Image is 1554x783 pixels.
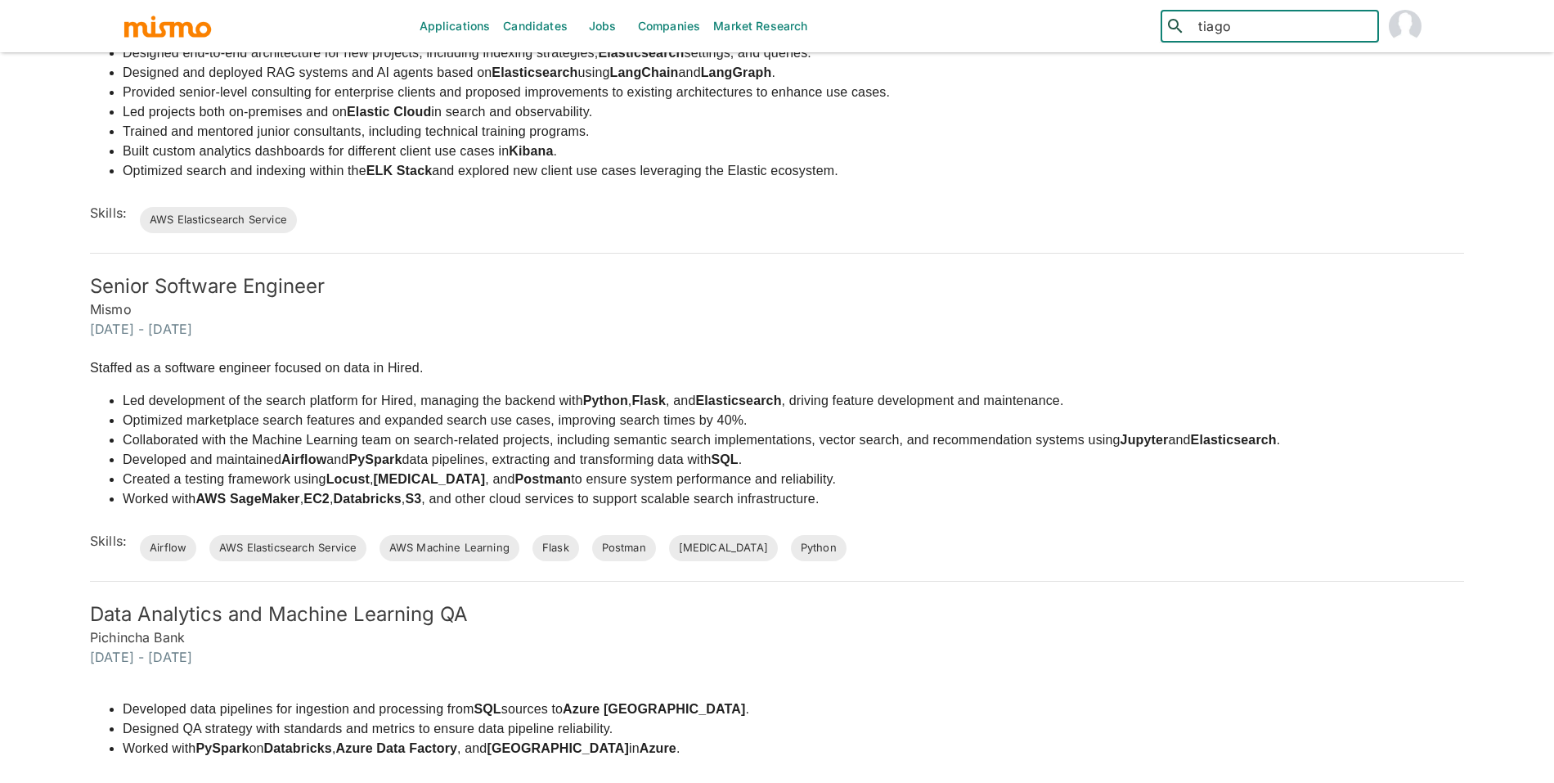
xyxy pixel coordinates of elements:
[405,492,421,506] strong: S3
[334,492,402,506] strong: Databricks
[303,492,330,506] strong: EC2
[583,394,628,407] strong: Python
[347,105,431,119] strong: Elastic Cloud
[123,430,1280,450] li: Collaborated with the Machine Learning team on search-related projects, including semantic search...
[90,531,127,551] h6: Skills:
[791,540,847,556] span: Python
[123,489,1280,509] li: Worked with , , , , and other cloud services to support scalable search infrastructure.
[123,102,890,122] li: Led projects both on-premises and on in search and observability.
[669,540,778,556] span: [MEDICAL_DATA]
[90,319,1464,339] h6: [DATE] - [DATE]
[640,741,676,755] strong: Azure
[563,702,745,716] strong: Azure [GEOGRAPHIC_DATA]
[348,452,402,466] strong: PySpark
[610,65,679,79] strong: LangChain
[123,719,749,739] li: Designed QA strategy with standards and metrics to ensure data pipeline reliability.
[123,63,890,83] li: Designed and deployed RAG systems and AI agents based on using and .
[701,65,772,79] strong: LangGraph
[123,411,1280,430] li: Optimized marketplace search features and expanded search use cases, improving search times by 40%.
[195,492,299,506] strong: AWS SageMaker
[515,472,572,486] strong: Postman
[123,142,890,161] li: Built custom analytics dashboards for different client use cases in .
[90,273,1464,299] h5: Senior Software Engineer
[1192,15,1372,38] input: Candidate search
[598,46,684,60] strong: Elasticsearch
[195,741,249,755] strong: PySpark
[90,203,127,223] h6: Skills:
[374,472,486,486] strong: [MEDICAL_DATA]
[90,628,1464,647] h6: Pichincha Bank
[281,452,326,466] strong: Airflow
[264,741,332,755] strong: Databricks
[487,741,629,755] strong: [GEOGRAPHIC_DATA]
[366,164,433,178] strong: ELK Stack
[123,700,749,719] li: Developed data pipelines for ingestion and processing from sources to .
[123,83,890,102] li: Provided senior-level consulting for enterprise clients and proposed improvements to existing arc...
[474,702,501,716] strong: SQL
[140,540,196,556] span: Airflow
[380,540,519,556] span: AWS Machine Learning
[1191,433,1277,447] strong: Elasticsearch
[123,450,1280,470] li: Developed and maintained and data pipelines, extracting and transforming data with .
[140,212,297,228] span: AWS Elasticsearch Service
[509,144,553,158] strong: Kibana
[90,358,1280,378] p: Staffed as a software engineer focused on data in Hired.
[90,601,1464,628] h5: Data Analytics and Machine Learning QA
[90,647,1464,667] h6: [DATE] - [DATE]
[123,43,890,63] li: Designed end-to-end architecture for new projects, including indexing strategies, settings, and q...
[123,739,749,758] li: Worked with on , , and in .
[123,122,890,142] li: Trained and mentored junior consultants, including technical training programs.
[90,299,1464,319] h6: Mismo
[711,452,738,466] strong: SQL
[336,741,458,755] strong: Azure Data Factory
[1389,10,1422,43] img: Maria Lujan Ciommo
[209,540,366,556] span: AWS Elasticsearch Service
[695,394,781,407] strong: Elasticsearch
[532,540,579,556] span: Flask
[492,65,577,79] strong: Elasticsearch
[326,472,370,486] strong: Locust
[123,14,213,38] img: logo
[123,391,1280,411] li: Led development of the search platform for Hired, managing the backend with , , and , driving fea...
[123,470,1280,489] li: Created a testing framework using , , and to ensure system performance and reliability.
[1121,433,1169,447] strong: Jupyter
[631,394,666,407] strong: Flask
[123,161,890,181] li: Optimized search and indexing within the and explored new client use cases leveraging the Elastic...
[592,540,656,556] span: Postman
